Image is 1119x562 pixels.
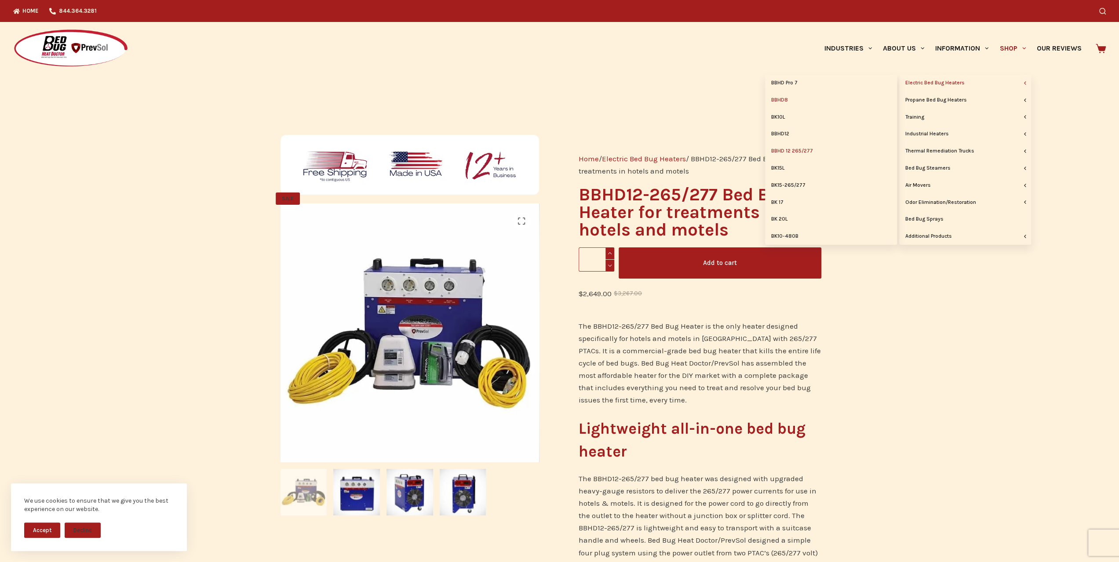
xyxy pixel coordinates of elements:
a: BBHD12 [765,126,897,142]
a: Odor Elimination/Restoration [899,194,1031,211]
a: BBHD 12 265/277 [765,143,897,160]
a: BK 20L [765,211,897,228]
a: About Us [877,22,929,75]
h1: BBHD12-265/277 Bed Bug Heater for treatments in hotels and motels [579,186,821,239]
a: BK10-480B [765,228,897,245]
a: Air Movers [899,177,1031,194]
span: SALE [276,192,300,205]
bdi: 3,267.00 [614,290,642,297]
nav: Breadcrumb [579,152,821,177]
nav: Primary [819,22,1087,75]
button: Search [1099,8,1106,15]
a: Training [899,109,1031,126]
a: BBHD8 [765,92,897,109]
a: BK15L [765,160,897,177]
a: Home [579,154,599,163]
a: Additional Products [899,228,1031,245]
a: Industries [819,22,877,75]
a: BK 17 [765,194,897,211]
a: Shop [994,22,1031,75]
div: We use cookies to ensure that we give you the best experience on our website. [24,497,174,514]
a: BK15-265/277 [765,177,897,194]
img: BBHD12-265/277 Bed Bug Heater for treatments in hotels and motels - Image 4 [440,469,486,515]
button: Accept [24,522,60,538]
b: Lightweight all-in-one bed bug heater [579,420,806,461]
img: Prevsol/Bed Bug Heat Doctor [13,29,128,68]
img: BBHD12-265/277 Bed Bug Heater for treatments in hotels and motels - Image 3 [386,469,433,515]
a: Information [930,22,994,75]
a: Our Reviews [1031,22,1087,75]
img: Bed Bug Heat Doctor PrevSol Bed Bug Heat Treatment Equipment · Free Shipping · Treats up to 450 s... [281,469,327,515]
a: BBHD Pro 7 [765,75,897,91]
span: $ [614,290,618,297]
a: View full-screen image gallery [513,212,530,230]
a: Propane Bed Bug Heaters [899,92,1031,109]
button: Decline [65,522,101,538]
button: Add to cart [619,247,821,279]
input: Product quantity [579,247,614,272]
a: BK10L [765,109,897,126]
a: Bed Bug Sprays [899,211,1031,228]
a: Electric Bed Bug Heaters [602,154,686,163]
span: The BBHD12-265/277 Bed Bug Heater is the only heater designed specifically for hotels and motels ... [579,322,821,404]
img: the best bed bug heaters for hotels? Our BBHD-12-265/267 [333,469,380,515]
button: Open LiveChat chat widget [7,4,33,30]
bdi: 2,649.00 [579,289,612,298]
a: Electric Bed Bug Heaters [899,75,1031,91]
span: $ [579,289,583,298]
a: Bed Bug Steamers [899,160,1031,177]
a: Thermal Remediation Trucks [899,143,1031,160]
a: Industrial Heaters [899,126,1031,142]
